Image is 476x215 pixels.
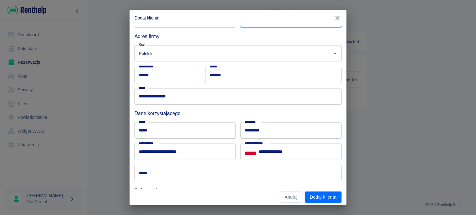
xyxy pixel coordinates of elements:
h6: Dane korzystającego [134,110,342,117]
label: Kraj [139,42,145,47]
button: Anuluj [280,191,302,203]
button: Otwórz [331,49,339,58]
h2: Dodaj klienta [130,10,346,26]
h6: Adres firmy [134,32,342,40]
button: Select country [245,147,256,156]
button: Dodaj klienta [305,191,342,203]
h6: Dokumenty [134,186,342,194]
